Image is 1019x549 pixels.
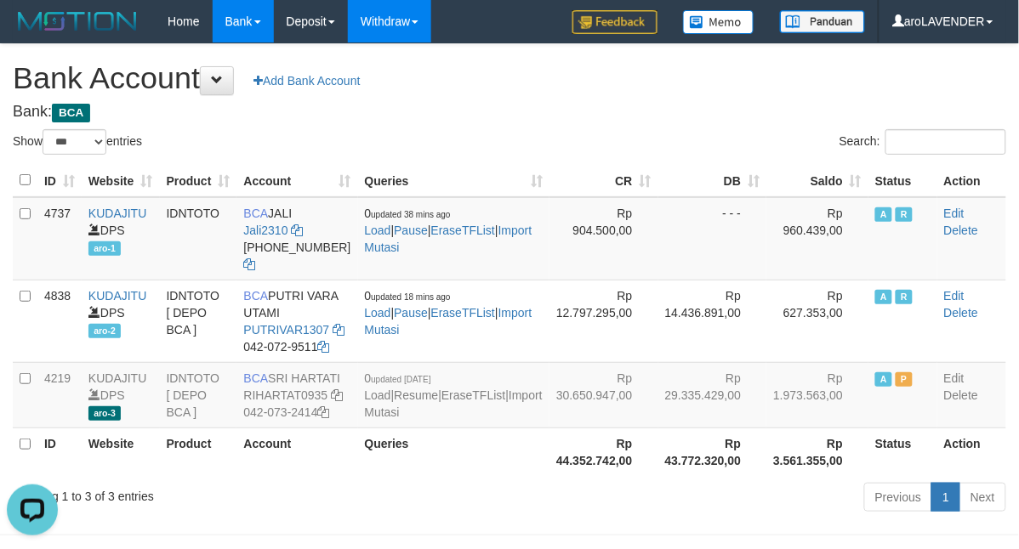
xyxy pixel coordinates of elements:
th: Rp 43.772.320,00 [658,427,767,476]
a: Add Bank Account [242,66,371,95]
th: Product: activate to sort column ascending [160,164,237,197]
label: Show entries [13,129,142,155]
div: Showing 1 to 3 of 3 entries [13,481,412,505]
td: DPS [82,362,160,427]
a: Next [959,483,1006,512]
button: Open LiveChat chat widget [7,7,58,58]
a: Jali2310 [243,224,287,237]
a: Delete [944,306,978,320]
td: DPS [82,280,160,362]
td: PUTRI VARA UTAMI 042-072-9511 [236,280,357,362]
img: MOTION_logo.png [13,8,142,34]
a: Copy 0420729511 to clipboard [318,340,330,354]
span: Paused [896,372,913,387]
th: Account [236,427,357,476]
a: RIHARTAT0935 [243,388,327,402]
span: Active [875,207,892,222]
td: Rp 14.436.891,00 [658,280,767,362]
span: updated 18 mins ago [371,292,450,302]
th: ID [37,427,82,476]
span: Running [896,290,913,304]
span: | | | [365,371,543,419]
th: Queries [358,427,549,476]
th: Action [937,427,1006,476]
span: 0 [365,371,431,385]
img: panduan.png [780,10,865,33]
td: Rp 30.650.947,00 [549,362,658,427]
a: Copy 0420732414 to clipboard [318,405,330,419]
th: Queries: activate to sort column ascending [358,164,549,197]
td: Rp 12.797.295,00 [549,280,658,362]
span: BCA [52,104,90,122]
a: 1 [931,483,960,512]
input: Search: [885,129,1006,155]
a: KUDAJITU [88,207,146,220]
td: 4737 [37,197,82,280]
td: Rp 29.335.429,00 [658,362,767,427]
th: Website [82,427,160,476]
a: EraseTFList [441,388,505,402]
span: updated 38 mins ago [371,210,450,219]
td: 4838 [37,280,82,362]
td: IDNTOTO [ DEPO BCA ] [160,362,237,427]
span: Running [896,207,913,222]
a: Previous [864,483,932,512]
span: 0 [365,207,451,220]
td: IDNTOTO [160,197,237,280]
h1: Bank Account [13,61,1006,95]
span: BCA [243,289,268,303]
th: Status [868,164,937,197]
a: Copy 6127014941 to clipboard [243,258,255,271]
span: aro-3 [88,406,121,421]
select: Showentries [43,129,106,155]
a: KUDAJITU [88,371,146,385]
td: Rp 627.353,00 [766,280,868,362]
h4: Bank: [13,104,1006,121]
span: updated [DATE] [371,375,430,384]
a: EraseTFList [431,306,495,320]
td: SRI HARTATI 042-073-2414 [236,362,357,427]
td: JALI [PHONE_NUMBER] [236,197,357,280]
td: 4219 [37,362,82,427]
a: Load [365,306,391,320]
a: Pause [394,224,428,237]
th: Saldo: activate to sort column ascending [766,164,868,197]
img: Feedback.jpg [572,10,658,34]
td: Rp 960.439,00 [766,197,868,280]
span: aro-2 [88,324,121,338]
th: ID: activate to sort column ascending [37,164,82,197]
a: Edit [944,207,965,220]
span: BCA [243,207,268,220]
a: KUDAJITU [88,289,146,303]
th: Website: activate to sort column ascending [82,164,160,197]
td: - - - [658,197,767,280]
a: Load [365,224,391,237]
a: Edit [944,289,965,303]
th: CR: activate to sort column ascending [549,164,658,197]
a: Copy PUTRIVAR1307 to clipboard [333,323,344,337]
span: | | | [365,289,532,337]
a: Copy Jali2310 to clipboard [292,224,304,237]
a: Delete [944,388,978,402]
span: BCA [243,371,268,385]
label: Search: [840,129,1006,155]
a: PUTRIVAR1307 [243,323,329,337]
a: EraseTFList [431,224,495,237]
th: Account: activate to sort column ascending [236,164,357,197]
a: Resume [394,388,438,402]
th: Product [160,427,237,476]
img: Button%20Memo.svg [683,10,754,34]
a: Delete [944,224,978,237]
a: Copy RIHARTAT0935 to clipboard [331,388,343,402]
td: Rp 904.500,00 [549,197,658,280]
span: aro-1 [88,241,121,256]
td: IDNTOTO [ DEPO BCA ] [160,280,237,362]
th: Status [868,427,937,476]
span: 0 [365,289,451,303]
span: Active [875,372,892,387]
a: Load [365,388,391,402]
a: Import Mutasi [365,388,543,419]
td: Rp 1.973.563,00 [766,362,868,427]
th: Action [937,164,1006,197]
span: | | | [365,207,532,254]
